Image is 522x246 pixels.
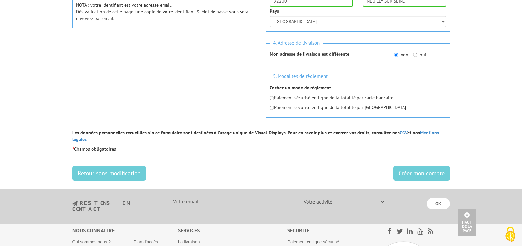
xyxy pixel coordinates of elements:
[270,72,331,81] span: 5. Modalités de règlement
[270,51,349,57] strong: Mon adresse de livraison est différente
[169,196,288,207] input: Votre email
[72,130,439,142] a: Mentions légales
[394,51,408,58] label: non
[413,53,417,57] input: oui
[72,227,178,234] div: Nous connaître
[458,209,476,236] a: Haut de la page
[72,239,111,244] a: Qui sommes nous ?
[499,224,522,246] button: Cookies (fenêtre modale)
[178,239,200,244] a: La livraison
[134,239,158,244] a: Plan d'accès
[72,201,78,206] img: newsletter.jpg
[72,200,160,212] h3: restons en contact
[287,227,370,234] div: Sécurité
[76,2,253,21] p: NOTA : votre identifiant est votre adresse email. Dès validation de cette page, une copie de votr...
[393,166,450,181] input: Créer mon compte
[502,226,519,243] img: Cookies (fenêtre modale)
[72,166,146,181] a: Retour sans modification
[72,130,439,142] strong: Les données personnelles recueillies via ce formulaire sont destinées à l’usage unique de Visual-...
[270,85,331,91] strong: Cochez un mode de règlement
[287,239,339,244] a: Paiement en ligne sécurisé
[178,227,288,234] div: Services
[400,130,407,136] a: CGV
[270,39,323,48] span: 4. Adresse de livraison
[72,40,173,66] iframe: reCAPTCHA
[270,8,279,14] label: Pays
[394,53,398,57] input: non
[270,104,446,111] p: Paiement sécurisé en ligne de la totalité par [GEOGRAPHIC_DATA]
[270,94,446,101] p: Paiement sécurisé en ligne de la totalité par carte bancaire
[72,146,450,152] p: Champs obligatoires
[413,51,426,58] label: oui
[427,198,450,209] input: OK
